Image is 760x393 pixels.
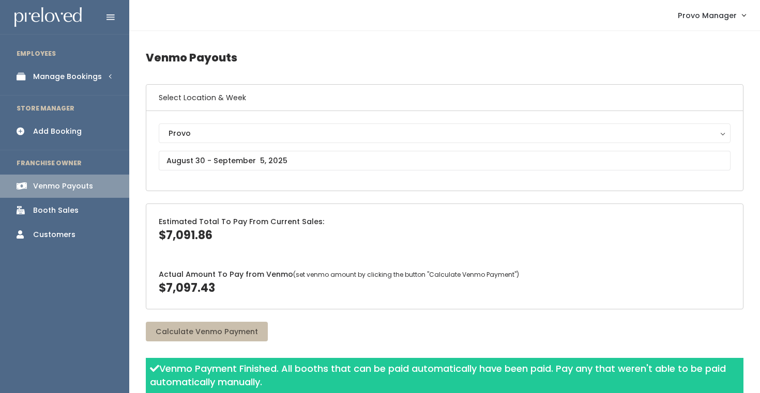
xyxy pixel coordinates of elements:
[146,257,743,309] div: Actual Amount To Pay from Venmo
[33,181,93,192] div: Venmo Payouts
[33,205,79,216] div: Booth Sales
[33,229,75,240] div: Customers
[159,280,215,296] span: $7,097.43
[33,71,102,82] div: Manage Bookings
[14,7,82,27] img: preloved logo
[678,10,737,21] span: Provo Manager
[667,4,756,26] a: Provo Manager
[169,128,721,139] div: Provo
[146,85,743,111] h6: Select Location & Week
[159,151,731,170] input: August 30 - September 5, 2025
[146,204,743,256] div: Estimated Total To Pay From Current Sales:
[159,123,731,143] button: Provo
[146,322,268,341] button: Calculate Venmo Payment
[146,43,743,72] h4: Venmo Payouts
[293,270,519,279] span: (set venmo amount by clicking the button "Calculate Venmo Payment")
[33,126,82,137] div: Add Booking
[159,227,212,243] span: $7,091.86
